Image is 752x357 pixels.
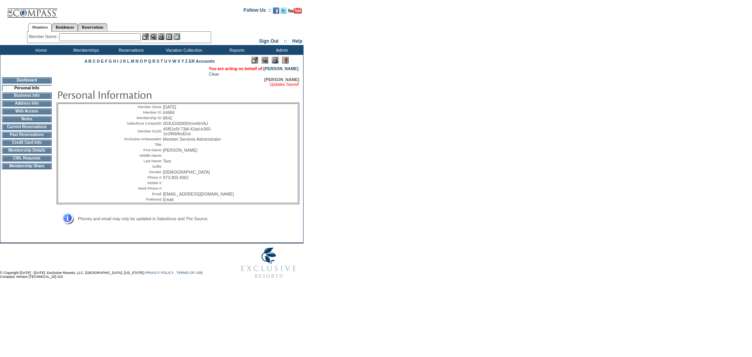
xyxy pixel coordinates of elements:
[2,85,52,91] td: Personal Info
[153,45,213,55] td: Vacation Collection
[85,59,87,63] a: A
[209,72,219,76] a: Clear
[131,59,134,63] a: M
[264,77,299,82] span: [PERSON_NAME]
[213,45,258,55] td: Reports
[123,59,126,63] a: K
[120,142,162,147] td: Title:
[163,148,197,152] span: [PERSON_NAME]
[158,33,164,40] img: Impersonate
[244,7,271,16] td: Follow Us ::
[101,59,104,63] a: E
[120,105,162,109] td: Member Since:
[92,59,96,63] a: C
[157,59,159,63] a: S
[177,271,203,275] a: TERMS OF USE
[2,100,52,107] td: Address Info
[2,124,52,130] td: Current Reservations
[119,59,122,63] a: J
[2,108,52,114] td: Web Access
[120,153,162,158] td: Middle Name:
[2,163,52,169] td: Membership Share
[29,33,59,40] div: Member Name:
[209,66,298,71] span: You are acting on behalf of:
[2,147,52,154] td: Membership Details
[150,33,157,40] img: View
[163,137,221,141] span: Member Services Administrator
[282,57,289,63] img: Log Concern/Member Elevation
[120,159,162,163] td: Last Name:
[163,127,211,136] span: 45f61e5f-73bf-42ad-b360-1e296b9ed2cd
[2,77,52,83] td: Dashboard
[168,59,171,63] a: V
[148,59,151,63] a: Q
[280,7,287,14] img: Follow us on Twitter
[120,127,162,136] td: Member GUID:
[120,110,162,115] td: Member ID:
[163,105,176,109] span: [DATE]
[108,45,153,55] td: Reservations
[273,7,279,14] img: Become our fan on Facebook
[105,59,108,63] a: F
[78,216,208,221] span: Phones and email may only be updated in Salesforce and The Source.
[181,59,184,63] a: Y
[163,110,175,115] span: 64666
[259,38,278,44] a: Sign Out
[120,181,162,185] td: Mobile #:
[233,243,304,283] img: Exclusive Resorts
[120,121,162,126] td: Salesforce ContactID:
[28,23,52,32] a: Members
[63,45,108,55] td: Memberships
[288,10,302,14] a: Subscribe to our YouTube Channel
[273,10,279,14] a: Become our fan on Facebook
[2,140,52,146] td: Credit Card Info
[120,137,162,141] td: Exclusive Ambassador:
[18,45,63,55] td: Home
[120,192,162,196] td: Email:
[177,59,180,63] a: X
[57,87,213,102] img: pgTtlPersonalInfo.gif
[174,33,180,40] img: b_calculator.gif
[142,33,149,40] img: b_edit.gif
[185,59,188,63] a: Z
[7,2,58,18] img: Compass Home
[288,8,302,14] img: Subscribe to our YouTube Channel
[52,23,78,31] a: Residences
[172,59,176,63] a: W
[152,59,155,63] a: R
[264,66,298,71] a: [PERSON_NAME]
[117,59,118,63] a: I
[113,59,116,63] a: H
[161,59,163,63] a: T
[163,197,174,202] span: Email
[120,170,162,174] td: Gender:
[120,197,162,202] td: Preferred:
[2,155,52,161] td: CWL Requests
[166,33,172,40] img: Reservations
[258,45,304,55] td: Admin
[251,57,258,63] img: Edit Mode
[272,57,278,63] img: Impersonate
[89,59,92,63] a: B
[164,59,167,63] a: U
[292,38,302,44] a: Help
[120,148,162,152] td: First Name:
[2,132,52,138] td: Past Reservations
[136,59,139,63] a: N
[163,116,172,120] span: 8642
[189,59,215,63] a: ER Accounts
[2,116,52,122] td: Notes
[163,121,208,126] span: 003UG00000VrmHbYAJ
[120,175,162,180] td: Phone #:
[120,164,162,169] td: Suffix:
[144,59,147,63] a: P
[269,82,299,87] span: Updates Saved!
[163,159,171,163] span: Toor
[78,23,107,31] a: Reservations
[145,271,174,275] a: PRIVACY POLICY
[284,38,287,44] span: ::
[97,59,100,63] a: D
[163,192,234,196] span: [EMAIL_ADDRESS][DOMAIN_NAME]
[280,10,287,14] a: Follow us on Twitter
[56,212,74,225] img: Address Info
